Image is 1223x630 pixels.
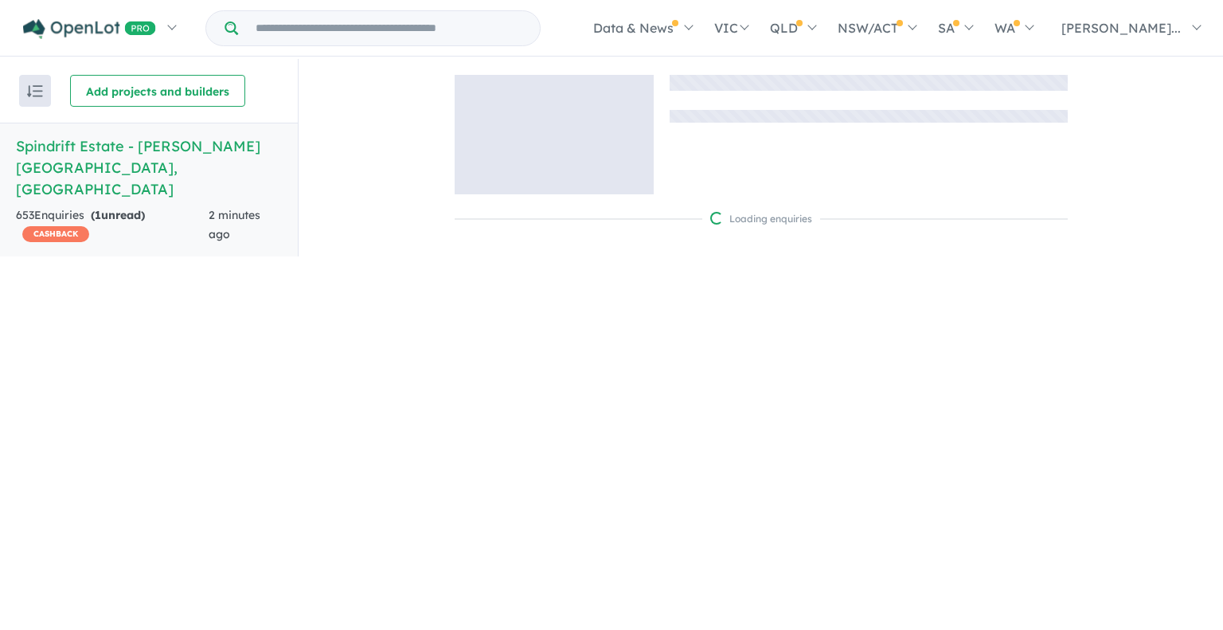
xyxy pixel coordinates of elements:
[70,75,245,107] button: Add projects and builders
[241,11,537,45] input: Try estate name, suburb, builder or developer
[27,85,43,97] img: sort.svg
[23,19,156,39] img: Openlot PRO Logo White
[91,208,145,222] strong: ( unread)
[710,211,812,227] div: Loading enquiries
[209,208,260,241] span: 2 minutes ago
[1061,20,1181,36] span: [PERSON_NAME]...
[16,135,282,200] h5: Spindrift Estate - [PERSON_NAME][GEOGRAPHIC_DATA] , [GEOGRAPHIC_DATA]
[16,206,209,245] div: 653 Enquir ies
[95,208,101,222] span: 1
[22,226,89,242] span: CASHBACK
